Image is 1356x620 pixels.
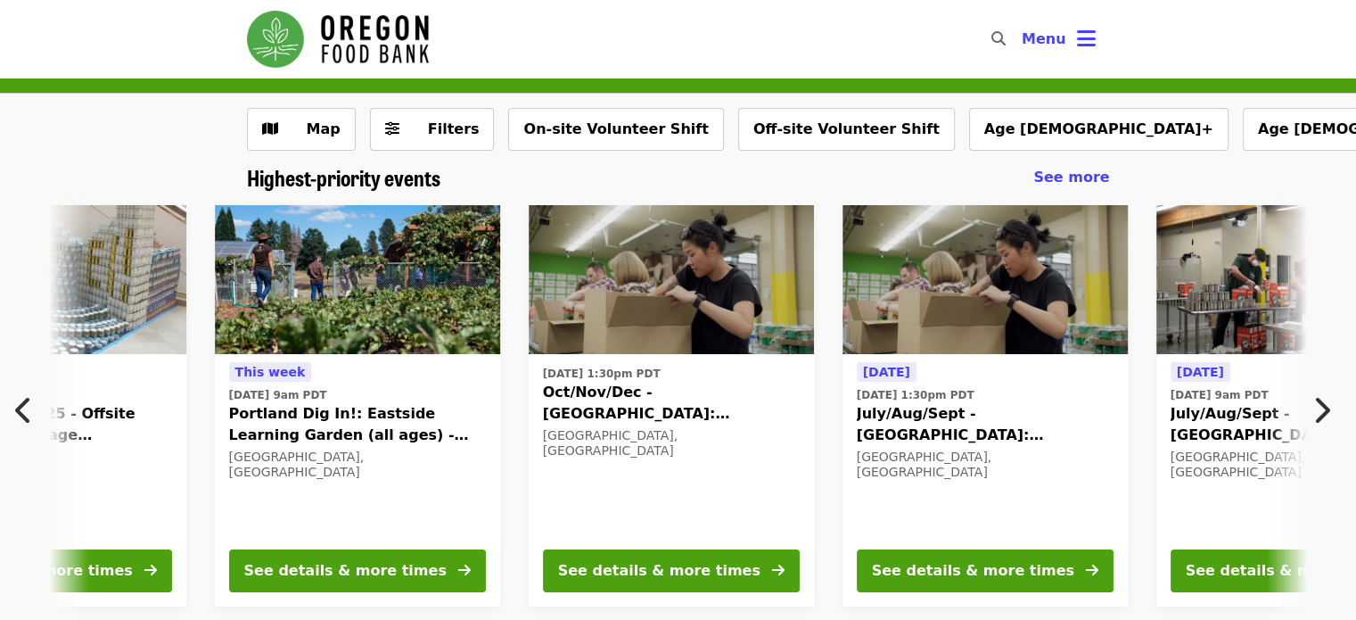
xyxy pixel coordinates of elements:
[529,205,814,607] a: See details for "Oct/Nov/Dec - Portland: Repack/Sort (age 8+)"
[370,108,495,151] button: Filters (0 selected)
[969,108,1229,151] button: Age [DEMOGRAPHIC_DATA]+
[1297,385,1356,435] button: Next item
[428,120,480,137] span: Filters
[1007,18,1110,61] button: Toggle account menu
[247,165,440,191] a: Highest-priority events
[1033,169,1109,186] span: See more
[385,120,399,137] i: sliders-h icon
[247,11,429,68] img: Oregon Food Bank - Home
[1022,30,1066,47] span: Menu
[543,382,800,425] span: Oct/Nov/Dec - [GEOGRAPHIC_DATA]: Repack/Sort (age [DEMOGRAPHIC_DATA]+)
[857,387,974,403] time: [DATE] 1:30pm PDT
[543,366,661,382] time: [DATE] 1:30pm PDT
[1177,365,1224,379] span: [DATE]
[307,120,341,137] span: Map
[543,428,800,459] div: [GEOGRAPHIC_DATA], [GEOGRAPHIC_DATA]
[857,550,1114,592] button: See details & more times
[247,161,440,193] span: Highest-priority events
[458,562,471,579] i: arrow-right icon
[1016,18,1031,61] input: Search
[529,205,814,355] img: Oct/Nov/Dec - Portland: Repack/Sort (age 8+) organized by Oregon Food Bank
[543,550,800,592] button: See details & more times
[215,205,500,607] a: See details for "Portland Dig In!: Eastside Learning Garden (all ages) - Aug/Sept/Oct"
[1033,167,1109,188] a: See more
[229,450,486,480] div: [GEOGRAPHIC_DATA], [GEOGRAPHIC_DATA]
[1086,562,1098,579] i: arrow-right icon
[1312,393,1330,427] i: chevron-right icon
[262,120,278,137] i: map icon
[247,108,356,151] button: Show map view
[144,562,157,579] i: arrow-right icon
[244,560,447,582] div: See details & more times
[738,108,955,151] button: Off-site Volunteer Shift
[15,393,33,427] i: chevron-left icon
[1077,26,1096,52] i: bars icon
[558,560,760,582] div: See details & more times
[857,403,1114,446] span: July/Aug/Sept - [GEOGRAPHIC_DATA]: Repack/Sort (age [DEMOGRAPHIC_DATA]+)
[229,550,486,592] button: See details & more times
[508,108,723,151] button: On-site Volunteer Shift
[772,562,785,579] i: arrow-right icon
[842,205,1128,355] img: July/Aug/Sept - Portland: Repack/Sort (age 8+) organized by Oregon Food Bank
[215,205,500,355] img: Portland Dig In!: Eastside Learning Garden (all ages) - Aug/Sept/Oct organized by Oregon Food Bank
[842,205,1128,607] a: See details for "July/Aug/Sept - Portland: Repack/Sort (age 8+)"
[991,30,1006,47] i: search icon
[235,365,306,379] span: This week
[857,450,1114,480] div: [GEOGRAPHIC_DATA], [GEOGRAPHIC_DATA]
[233,165,1124,191] div: Highest-priority events
[229,403,486,446] span: Portland Dig In!: Eastside Learning Garden (all ages) - Aug/Sept/Oct
[1171,387,1269,403] time: [DATE] 9am PDT
[863,365,910,379] span: [DATE]
[872,560,1074,582] div: See details & more times
[229,387,327,403] time: [DATE] 9am PDT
